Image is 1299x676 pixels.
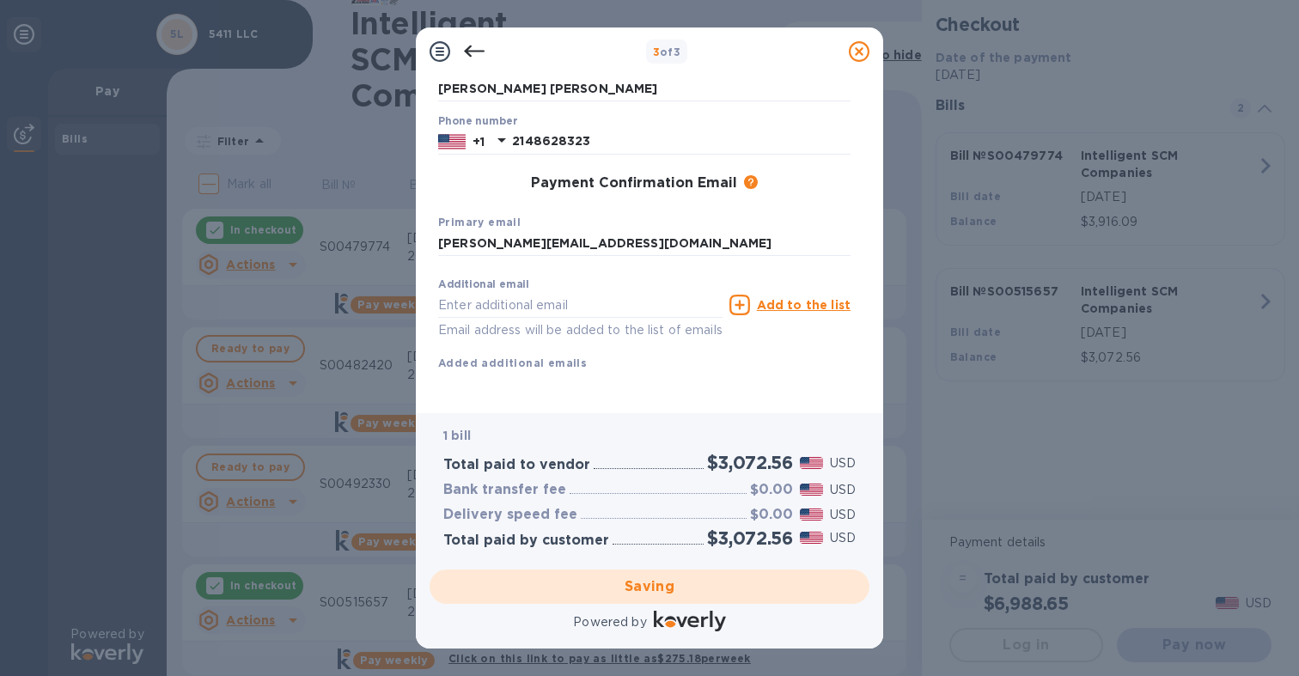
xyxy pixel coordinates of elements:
[443,482,566,498] h3: Bank transfer fee
[443,507,577,523] h3: Delivery speed fee
[573,613,646,631] p: Powered by
[654,611,726,631] img: Logo
[800,509,823,521] img: USD
[438,292,723,318] input: Enter additional email
[750,482,793,498] h3: $0.00
[512,129,851,155] input: Enter your phone number
[707,452,793,473] h2: $3,072.56
[531,175,737,192] h3: Payment Confirmation Email
[830,481,856,499] p: USD
[473,133,485,150] p: +1
[830,529,856,547] p: USD
[438,320,723,340] p: Email address will be added to the list of emails
[438,231,851,257] input: Enter your primary name
[653,46,681,58] b: of 3
[800,457,823,469] img: USD
[830,506,856,524] p: USD
[830,454,856,472] p: USD
[750,507,793,523] h3: $0.00
[757,298,851,312] u: Add to the list
[438,280,529,290] label: Additional email
[707,527,793,549] h2: $3,072.56
[438,356,587,369] b: Added additional emails
[438,216,521,228] b: Primary email
[800,532,823,544] img: USD
[443,457,590,473] h3: Total paid to vendor
[438,132,466,151] img: US
[438,76,851,101] input: Enter your last name
[800,484,823,496] img: USD
[653,46,660,58] span: 3
[438,117,517,127] label: Phone number
[443,533,609,549] h3: Total paid by customer
[443,429,471,442] b: 1 bill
